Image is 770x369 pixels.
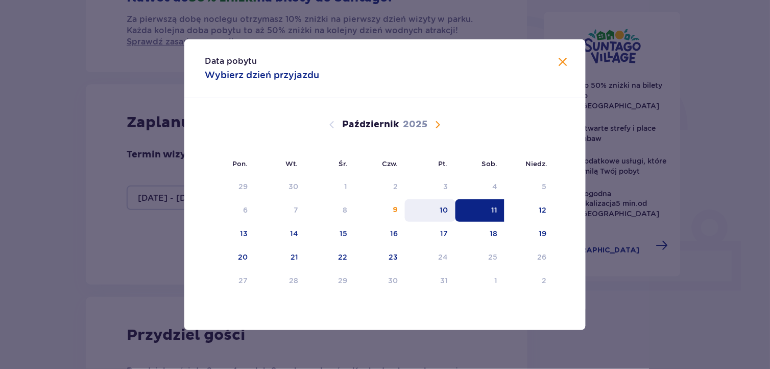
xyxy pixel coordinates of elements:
td: 12 [504,199,554,222]
td: 20 [205,246,255,269]
td: Data niedostępna. sobota, 4 października 2025 [455,176,505,198]
div: 26 [538,252,547,262]
button: Zamknij [557,56,569,68]
td: Data niedostępna. środa, 8 października 2025 [305,199,355,222]
div: 20 [238,252,248,262]
td: 21 [255,246,306,269]
td: Data zaznaczona. sobota, 11 października 2025 [455,199,505,222]
div: 9 [393,205,398,215]
div: 3 [444,181,448,192]
div: 30 [288,181,298,192]
div: 7 [294,205,298,215]
small: Niedz. [526,159,548,168]
td: 22 [305,246,355,269]
td: Data niedostępna. piątek, 24 października 2025 [405,246,455,269]
small: Pon. [232,159,248,168]
div: 31 [441,275,448,286]
div: 29 [239,181,248,192]
small: Śr. [339,159,348,168]
div: 17 [441,228,448,239]
button: Następny miesiąc [432,119,444,131]
p: Data pobytu [205,56,257,67]
td: 16 [355,223,405,245]
td: Data niedostępna. niedziela, 2 listopada 2025 [504,270,554,292]
div: 15 [340,228,348,239]
td: Data niedostępna. środa, 29 października 2025 [305,270,355,292]
small: Pt. [439,159,448,168]
td: Data niedostępna. wtorek, 30 września 2025 [255,176,306,198]
div: 25 [488,252,497,262]
td: Data niedostępna. poniedziałek, 6 października 2025 [205,199,255,222]
div: 6 [244,205,248,215]
div: 22 [339,252,348,262]
p: Październik [343,119,399,131]
div: 19 [539,228,547,239]
div: 2 [542,275,547,286]
td: Data niedostępna. czwartek, 2 października 2025 [355,176,405,198]
td: 15 [305,223,355,245]
div: 24 [439,252,448,262]
div: 18 [490,228,497,239]
div: 23 [389,252,398,262]
div: 10 [440,205,448,215]
div: 12 [539,205,547,215]
div: 30 [388,275,398,286]
div: 21 [291,252,298,262]
td: 14 [255,223,306,245]
td: Data niedostępna. czwartek, 30 października 2025 [355,270,405,292]
td: Data niedostępna. niedziela, 26 października 2025 [504,246,554,269]
td: 19 [504,223,554,245]
td: 9 [355,199,405,222]
td: Data niedostępna. wtorek, 7 października 2025 [255,199,306,222]
td: 18 [455,223,505,245]
div: 29 [339,275,348,286]
td: Data niedostępna. wtorek, 28 października 2025 [255,270,306,292]
td: Data niedostępna. piątek, 31 października 2025 [405,270,455,292]
td: 10 [405,199,455,222]
div: 13 [240,228,248,239]
small: Czw. [382,159,398,168]
div: 4 [492,181,497,192]
small: Sob. [482,159,498,168]
td: Data niedostępna. środa, 1 października 2025 [305,176,355,198]
button: Poprzedni miesiąc [326,119,338,131]
td: Data niedostępna. piątek, 3 października 2025 [405,176,455,198]
div: 1 [494,275,497,286]
div: 11 [491,205,497,215]
td: Data niedostępna. niedziela, 5 października 2025 [504,176,554,198]
p: Wybierz dzień przyjazdu [205,69,319,81]
td: Data niedostępna. poniedziałek, 27 października 2025 [205,270,255,292]
td: Data niedostępna. sobota, 25 października 2025 [455,246,505,269]
div: 1 [345,181,348,192]
div: 27 [239,275,248,286]
div: 28 [289,275,298,286]
td: Data niedostępna. poniedziałek, 29 września 2025 [205,176,255,198]
p: 2025 [403,119,428,131]
small: Wt. [285,159,298,168]
div: 16 [390,228,398,239]
td: 17 [405,223,455,245]
td: 13 [205,223,255,245]
td: Data niedostępna. sobota, 1 listopada 2025 [455,270,505,292]
div: 8 [343,205,348,215]
div: 2 [393,181,398,192]
td: 23 [355,246,405,269]
div: 14 [290,228,298,239]
div: 5 [542,181,547,192]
